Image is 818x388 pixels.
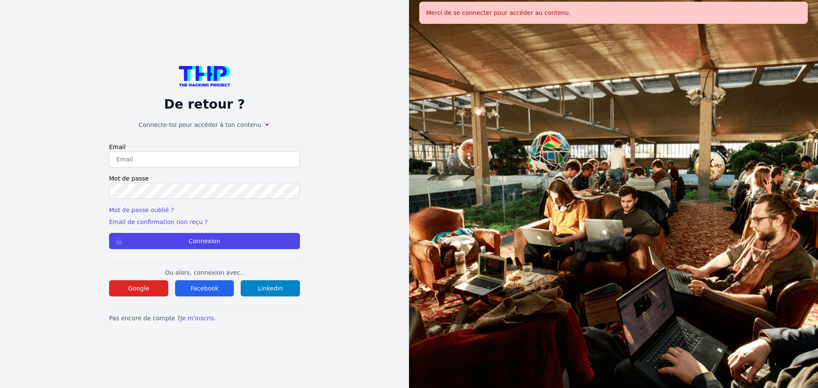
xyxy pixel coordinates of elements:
button: Google [109,280,168,296]
img: logo [179,66,230,86]
label: Email [109,143,300,151]
a: Email de confirmation non reçu ? [109,218,207,225]
label: Mot de passe [109,174,300,183]
input: Email [109,151,300,167]
div: Merci de se connecter pour accéder au contenu. [419,2,808,24]
p: Ou alors, connexion avec.. [109,268,300,277]
a: Mot de passe oublié ? [109,207,174,213]
button: Connexion [109,233,300,249]
h1: Connecte-toi pour accéder à ton contenu 💌 [109,121,300,129]
button: Facebook [175,280,234,296]
a: Je m'inscris. [180,315,216,322]
p: De retour ? [109,97,300,112]
button: Linkedin [241,280,300,296]
p: Pas encore de compte ? [109,314,300,322]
